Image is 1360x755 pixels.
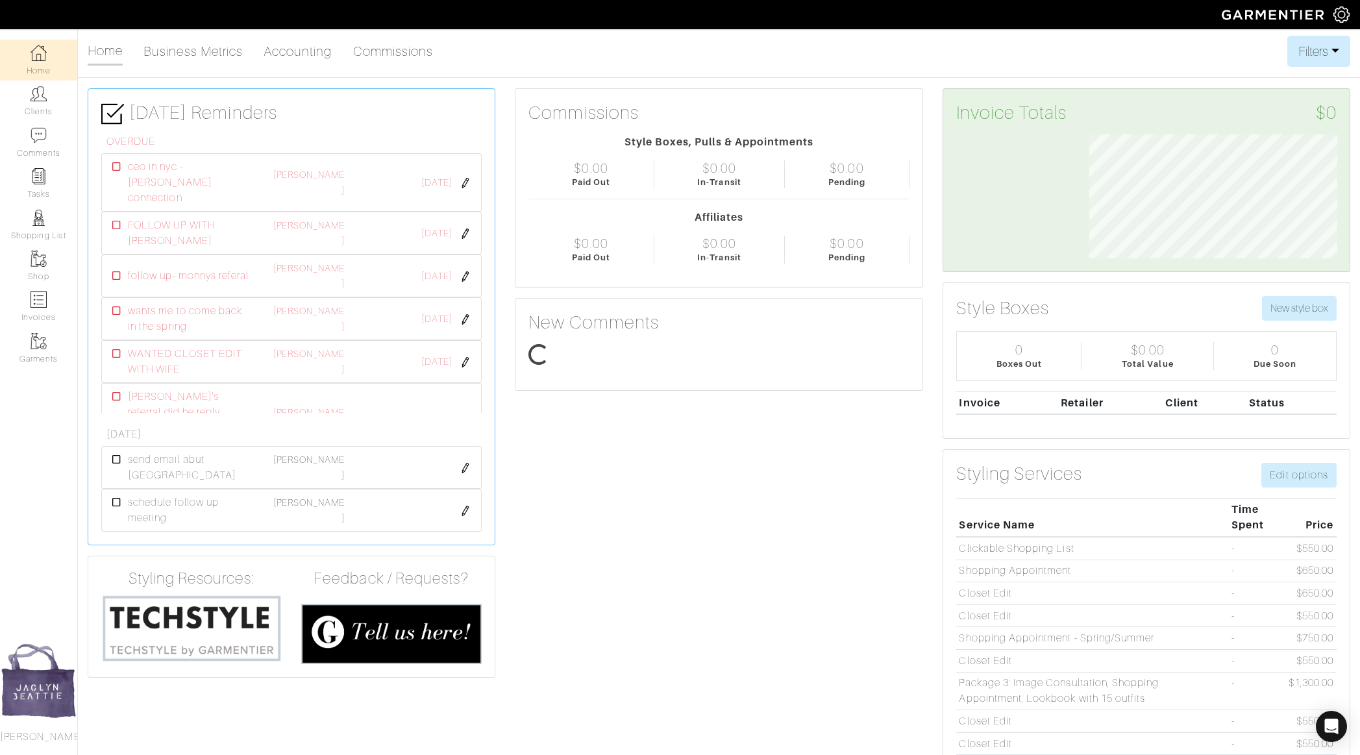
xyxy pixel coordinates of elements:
[101,102,482,125] h3: [DATE] Reminders
[88,38,123,66] a: Home
[421,269,452,284] span: [DATE]
[572,251,610,264] div: Paid Out
[1246,391,1337,414] th: Status
[1285,732,1337,755] td: $550.00
[421,355,452,369] span: [DATE]
[702,236,736,251] div: $0.00
[1285,672,1337,710] td: $1,300.00
[956,537,1228,560] td: Clickable Shopping List
[421,176,452,190] span: [DATE]
[460,314,471,325] img: pen-cf24a1663064a2ec1b9c1bd2387e9de7a2fa800b781884d57f21acf72779bad2.png
[128,268,249,284] span: follow up- monnys referal
[128,159,251,206] span: ceo in nyc - [PERSON_NAME] connection
[273,306,345,332] a: [PERSON_NAME]
[956,732,1228,755] td: Closet Edit
[830,160,863,176] div: $0.00
[1228,672,1285,710] td: -
[1287,36,1350,67] button: Filters
[1163,391,1246,414] th: Client
[1215,3,1333,26] img: garmentier-logo-header-white-b43fb05a5012e4ada735d5af1a66efaba907eab6374d6393d1fbf88cb4ef424d.png
[956,102,1337,124] h3: Invoice Totals
[273,497,345,523] a: [PERSON_NAME]
[1254,358,1296,370] div: Due Soon
[273,169,345,195] a: [PERSON_NAME]
[31,291,47,308] img: orders-icon-0abe47150d42831381b5fb84f609e132dff9fe21cb692f30cb5eec754e2cba89.png
[31,210,47,226] img: stylists-icon-eb353228a002819b7ec25b43dbf5f0378dd9e0616d9560372ff212230b889e62.png
[273,220,345,246] a: [PERSON_NAME]
[421,227,452,241] span: [DATE]
[31,45,47,61] img: dashboard-icon-dbcd8f5a0b271acd01030246c82b418ddd0df26cd7fceb0bd07c9910d44c42f6.png
[1333,6,1350,23] img: gear-icon-white-bd11855cb880d31180b6d7d6211b90ccbf57a29d726f0c71d8c61bd08dd39cc2.png
[1316,711,1347,742] div: Open Intercom Messenger
[1285,604,1337,627] td: $550.00
[1228,649,1285,672] td: -
[956,297,1050,319] h3: Style Boxes
[31,168,47,184] img: reminder-icon-8004d30b9f0a5d33ae49ab947aed9ed385cf756f9e5892f1edd6e32f2345188e.png
[273,263,345,289] a: [PERSON_NAME]
[128,346,251,377] span: WANTED CLOSET EDIT WITH WIFE
[956,710,1228,733] td: Closet Edit
[31,251,47,267] img: garments-icon-b7da505a4dc4fd61783c78ac3ca0ef83fa9d6f193b1c9dc38574b1d14d53ca28.png
[1271,342,1279,358] div: 0
[1285,649,1337,672] td: $550.00
[273,454,345,480] a: [PERSON_NAME]
[956,604,1228,627] td: Closet Edit
[301,604,482,664] img: feedback_requests-3821251ac2bd56c73c230f3229a5b25d6eb027adea667894f41107c140538ee0.png
[273,407,345,433] a: [PERSON_NAME]
[1122,358,1174,370] div: Total Value
[128,217,251,249] span: FOLLOW UP WITH [PERSON_NAME]
[1228,582,1285,605] td: -
[1261,463,1337,488] a: Edit options
[1228,560,1285,582] td: -
[31,127,47,143] img: comment-icon-a0a6a9ef722e966f86d9cbdc48e553b5cf19dbc54f86b18d962a5391bc8f6eb6.png
[128,452,251,483] span: send email abut [GEOGRAPHIC_DATA]
[574,160,608,176] div: $0.00
[697,176,741,188] div: In-Transit
[1228,537,1285,560] td: -
[1316,102,1337,124] span: $0
[1285,537,1337,560] td: $550.00
[956,391,1058,414] th: Invoice
[996,358,1042,370] div: Boxes Out
[1285,499,1337,537] th: Price
[697,251,741,264] div: In-Transit
[1228,732,1285,755] td: -
[301,569,482,588] h4: Feedback / Requests?
[1285,627,1337,650] td: $750.00
[572,176,610,188] div: Paid Out
[956,499,1228,537] th: Service Name
[1057,391,1162,414] th: Retailer
[460,506,471,516] img: pen-cf24a1663064a2ec1b9c1bd2387e9de7a2fa800b781884d57f21acf72779bad2.png
[1228,499,1285,537] th: Time Spent
[1285,710,1337,733] td: $550.00
[143,38,243,64] a: Business Metrics
[31,86,47,102] img: clients-icon-6bae9207a08558b7cb47a8932f037763ab4055f8c8b6bfacd5dc20c3e0201464.png
[1228,710,1285,733] td: -
[128,495,251,526] span: schedule follow up meeting
[101,593,282,662] img: techstyle-93310999766a10050dc78ceb7f971a75838126fd19372ce40ba20cdf6a89b94b.png
[956,560,1228,582] td: Shopping Appointment
[1262,296,1337,321] button: New style box
[1285,560,1337,582] td: $650.00
[1131,342,1165,358] div: $0.00
[1285,582,1337,605] td: $650.00
[574,236,608,251] div: $0.00
[460,357,471,367] img: pen-cf24a1663064a2ec1b9c1bd2387e9de7a2fa800b781884d57f21acf72779bad2.png
[273,349,345,375] a: [PERSON_NAME]
[528,102,639,124] h3: Commissions
[460,463,471,473] img: pen-cf24a1663064a2ec1b9c1bd2387e9de7a2fa800b781884d57f21acf72779bad2.png
[828,251,865,264] div: Pending
[528,210,909,225] div: Affiliates
[528,312,909,334] h3: New Comments
[460,178,471,188] img: pen-cf24a1663064a2ec1b9c1bd2387e9de7a2fa800b781884d57f21acf72779bad2.png
[1228,627,1285,650] td: -
[353,38,434,64] a: Commissions
[528,134,909,150] div: Style Boxes, Pulls & Appointments
[1015,342,1023,358] div: 0
[106,136,482,148] h6: OVERDUE
[421,312,452,327] span: [DATE]
[1228,604,1285,627] td: -
[956,463,1083,485] h3: Styling Services
[460,271,471,282] img: pen-cf24a1663064a2ec1b9c1bd2387e9de7a2fa800b781884d57f21acf72779bad2.png
[956,649,1228,672] td: Closet Edit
